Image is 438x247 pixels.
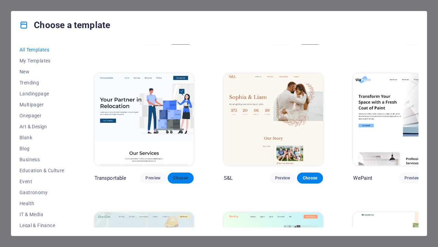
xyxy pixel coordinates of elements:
[224,175,233,181] p: S&L
[20,198,64,209] button: Health
[399,173,425,184] button: Preview
[20,44,64,55] button: All Templates
[20,102,64,107] span: Multipager
[302,175,318,181] span: Choose
[20,176,64,187] button: Event
[20,146,64,151] span: Blog
[20,165,64,176] button: Education & Culture
[20,220,64,231] button: Legal & Finance
[20,110,64,121] button: Onepager
[20,58,64,63] span: My Templates
[404,175,420,181] span: Preview
[20,201,64,206] span: Health
[168,173,194,184] button: Choose
[20,223,64,228] span: Legal & Finance
[20,121,64,132] button: Art & Design
[94,175,127,181] p: Transportable
[20,77,64,88] button: Trending
[20,47,64,52] span: All Templates
[20,20,110,31] h4: Choose a template
[20,132,64,143] button: Blank
[20,113,64,118] span: Onepager
[20,209,64,220] button: IT & Media
[20,157,64,162] span: Business
[20,143,64,154] button: Blog
[20,80,64,85] span: Trending
[94,73,194,165] img: Transportable
[20,179,64,184] span: Event
[20,69,64,74] span: New
[297,173,323,184] button: Choose
[20,212,64,217] span: IT & Media
[20,190,64,195] span: Gastronomy
[275,175,290,181] span: Preview
[224,73,323,165] img: S&L
[145,175,160,181] span: Preview
[20,168,64,173] span: Education & Culture
[20,91,64,96] span: Landingpage
[20,66,64,77] button: New
[20,187,64,198] button: Gastronomy
[270,173,296,184] button: Preview
[353,175,372,181] p: WePaint
[140,173,166,184] button: Preview
[20,55,64,66] button: My Templates
[20,135,64,140] span: Blank
[20,99,64,110] button: Multipager
[20,124,64,129] span: Art & Design
[173,175,188,181] span: Choose
[20,154,64,165] button: Business
[20,88,64,99] button: Landingpage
